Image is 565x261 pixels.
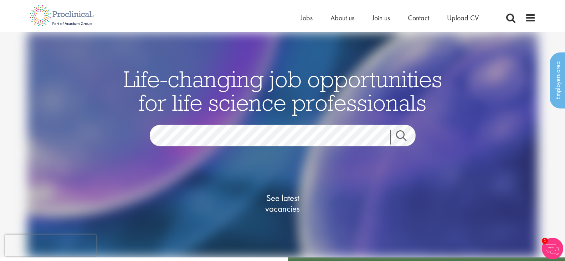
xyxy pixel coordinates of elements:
a: Job search submit button [390,130,421,145]
iframe: reCAPTCHA [5,235,96,256]
span: Life-changing job opportunities for life science professionals [123,65,442,117]
a: Join us [372,13,390,22]
a: Jobs [301,13,313,22]
span: 1 [542,238,548,244]
a: Contact [408,13,429,22]
img: Chatbot [542,238,563,259]
img: candidate home [27,32,538,257]
a: See latestvacancies [247,164,318,243]
span: See latest vacancies [247,193,318,214]
a: About us [330,13,354,22]
a: Upload CV [447,13,479,22]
